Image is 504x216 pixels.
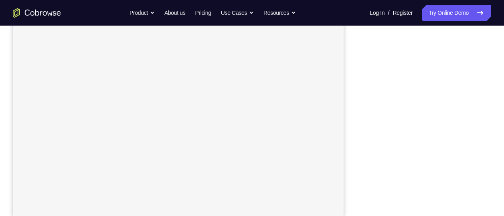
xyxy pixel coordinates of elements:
[164,5,185,21] a: About us
[370,5,385,21] a: Log In
[263,5,296,21] button: Resources
[388,8,389,18] span: /
[393,5,413,21] a: Register
[13,8,61,18] a: Go to the home page
[195,5,211,21] a: Pricing
[221,5,254,21] button: Use Cases
[130,5,155,21] button: Product
[422,5,491,21] a: Try Online Demo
